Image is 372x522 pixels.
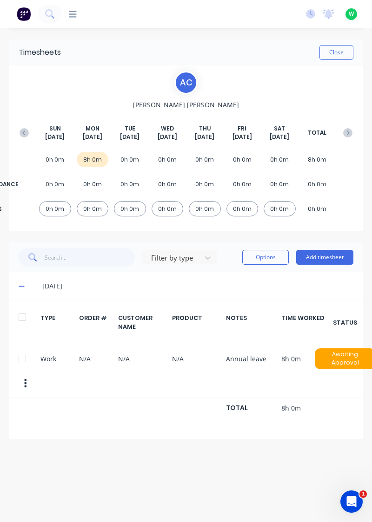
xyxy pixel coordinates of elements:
[152,201,184,216] div: 0h 0m
[133,100,239,110] span: [PERSON_NAME] [PERSON_NAME]
[308,129,326,137] span: TOTAL
[152,176,184,192] div: 0h 0m
[270,133,289,141] span: [DATE]
[281,313,332,331] div: TIME WORKED
[319,45,353,60] button: Close
[118,313,167,331] div: CUSTOMER NAME
[264,176,296,192] div: 0h 0m
[296,250,353,265] button: Add timesheet
[232,133,252,141] span: [DATE]
[114,176,146,192] div: 0h 0m
[199,124,211,133] span: THU
[226,313,276,331] div: NOTES
[301,201,333,216] div: 0h 0m
[39,176,71,192] div: 0h 0m
[274,124,285,133] span: SAT
[301,152,333,167] div: 8h 0m
[19,47,61,58] div: Timesheets
[264,152,296,167] div: 0h 0m
[226,176,259,192] div: 0h 0m
[114,152,146,167] div: 0h 0m
[340,490,363,513] iframe: Intercom live chat
[40,313,74,331] div: TYPE
[77,152,109,167] div: 8h 0m
[189,176,221,192] div: 0h 0m
[17,7,31,21] img: Factory
[301,176,333,192] div: 0h 0m
[337,313,353,331] div: STATUS
[195,133,214,141] span: [DATE]
[45,133,65,141] span: [DATE]
[161,124,174,133] span: WED
[242,250,289,265] button: Options
[77,176,109,192] div: 0h 0m
[158,133,177,141] span: [DATE]
[114,201,146,216] div: 0h 0m
[189,201,221,216] div: 0h 0m
[79,313,113,331] div: ORDER #
[189,152,221,167] div: 0h 0m
[120,133,139,141] span: [DATE]
[264,201,296,216] div: 0h 0m
[45,248,135,267] input: Search...
[226,201,259,216] div: 0h 0m
[226,152,259,167] div: 0h 0m
[152,152,184,167] div: 0h 0m
[238,124,246,133] span: FRI
[359,490,367,498] span: 1
[172,313,221,331] div: PRODUCT
[125,124,135,133] span: TUE
[77,201,109,216] div: 0h 0m
[83,133,102,141] span: [DATE]
[86,124,100,133] span: MON
[349,10,354,18] span: W
[42,281,353,291] div: [DATE]
[39,152,71,167] div: 0h 0m
[39,201,71,216] div: 0h 0m
[174,71,198,94] div: A C
[49,124,61,133] span: SUN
